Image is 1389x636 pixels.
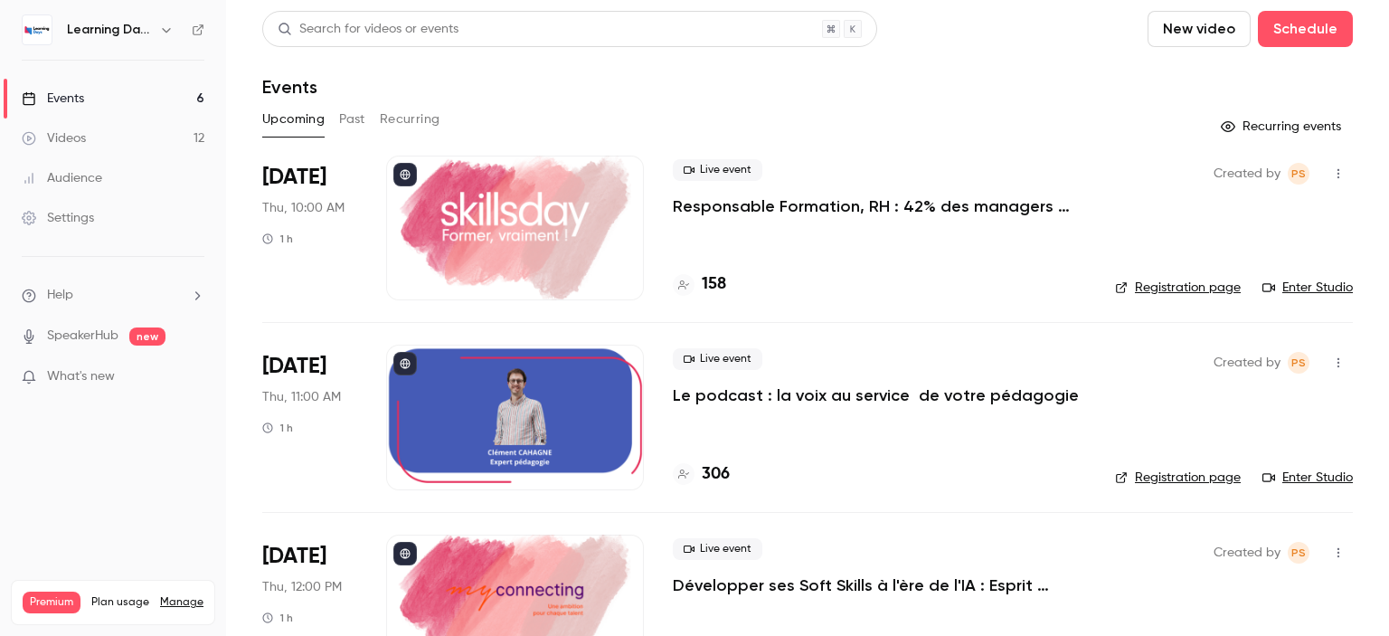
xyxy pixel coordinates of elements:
[673,384,1079,406] a: Le podcast : la voix au service de votre pédagogie
[1213,112,1353,141] button: Recurring events
[673,159,762,181] span: Live event
[23,592,80,613] span: Premium
[262,352,326,381] span: [DATE]
[262,232,293,246] div: 1 h
[262,105,325,134] button: Upcoming
[1214,542,1280,564] span: Created by
[23,15,52,44] img: Learning Days
[1291,352,1306,374] span: PS
[673,462,730,487] a: 306
[702,462,730,487] h4: 306
[91,595,149,610] span: Plan usage
[262,76,317,98] h1: Events
[1288,163,1309,185] span: Prad Selvarajah
[702,272,726,297] h4: 158
[262,611,293,625] div: 1 h
[67,21,152,39] h6: Learning Days
[673,574,1086,596] a: Développer ses Soft Skills à l'ère de l'IA : Esprit critique & IA
[22,90,84,108] div: Events
[262,421,293,435] div: 1 h
[47,286,73,305] span: Help
[278,20,458,39] div: Search for videos or events
[1115,469,1241,487] a: Registration page
[262,163,326,192] span: [DATE]
[673,195,1086,217] a: Responsable Formation, RH : 42% des managers vous ignorent. Que faites-vous ?
[1262,279,1353,297] a: Enter Studio
[1214,163,1280,185] span: Created by
[1291,542,1306,564] span: PS
[339,105,365,134] button: Past
[262,388,341,406] span: Thu, 11:00 AM
[47,367,115,386] span: What's new
[22,169,102,187] div: Audience
[1288,542,1309,564] span: Prad Selvarajah
[262,156,357,300] div: Oct 9 Thu, 10:00 AM (Europe/Paris)
[1262,469,1353,487] a: Enter Studio
[129,327,165,346] span: new
[22,286,204,305] li: help-dropdown-opener
[380,105,440,134] button: Recurring
[160,595,203,610] a: Manage
[47,327,118,346] a: SpeakerHub
[673,348,762,370] span: Live event
[262,199,345,217] span: Thu, 10:00 AM
[22,209,94,227] div: Settings
[1291,163,1306,185] span: PS
[1148,11,1251,47] button: New video
[262,578,342,596] span: Thu, 12:00 PM
[1214,352,1280,374] span: Created by
[1115,279,1241,297] a: Registration page
[673,272,726,297] a: 158
[183,369,204,385] iframe: Noticeable Trigger
[262,542,326,571] span: [DATE]
[1288,352,1309,374] span: Prad Selvarajah
[22,129,86,147] div: Videos
[1258,11,1353,47] button: Schedule
[262,345,357,489] div: Oct 9 Thu, 11:00 AM (Europe/Paris)
[673,538,762,560] span: Live event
